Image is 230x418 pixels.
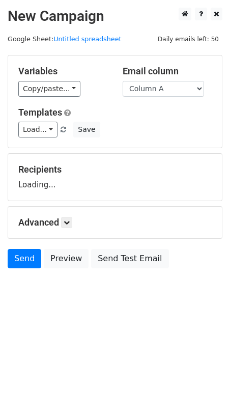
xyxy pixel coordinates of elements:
[8,8,222,25] h2: New Campaign
[8,249,41,268] a: Send
[53,35,121,43] a: Untitled spreadsheet
[18,164,212,190] div: Loading...
[18,66,107,77] h5: Variables
[44,249,89,268] a: Preview
[18,107,62,118] a: Templates
[18,217,212,228] h5: Advanced
[91,249,168,268] a: Send Test Email
[18,81,80,97] a: Copy/paste...
[18,122,57,137] a: Load...
[73,122,100,137] button: Save
[18,164,212,175] h5: Recipients
[8,35,122,43] small: Google Sheet:
[154,35,222,43] a: Daily emails left: 50
[123,66,212,77] h5: Email column
[154,34,222,45] span: Daily emails left: 50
